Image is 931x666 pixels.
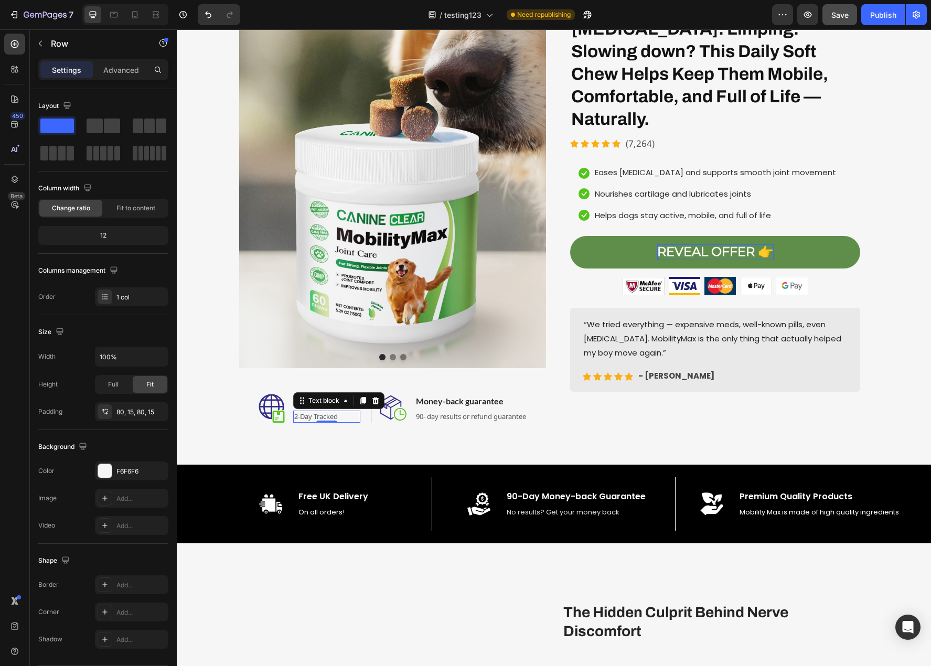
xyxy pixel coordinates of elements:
div: Add... [116,494,166,503]
p: “We tried everything — expensive meds, well-known pills, even [MEDICAL_DATA]. MobilityMax is the ... [407,288,670,330]
span: Mobility Max is made of high quality ingredients [563,478,722,488]
div: Undo/Redo [198,4,240,25]
span: Free UK Delivery [122,461,191,473]
img: Free-shipping.svg [82,364,108,393]
span: Full [108,380,119,389]
div: 12 [40,228,166,243]
div: Padding [38,407,62,416]
div: Add... [116,581,166,590]
div: Width [38,352,56,361]
strong: The Hidden Culprit Behind Nerve Discomfort [387,575,612,610]
div: Publish [870,9,896,20]
div: Add... [116,635,166,644]
span: Need republishing [517,10,571,19]
div: Columns management [38,264,120,278]
div: Rich Text Editor. Editing area: main [417,178,595,194]
div: Height [38,380,58,389]
button: Dot [202,325,209,331]
div: Beta [8,192,25,200]
button: Save [822,4,857,25]
span: testing123 [444,9,481,20]
div: Border [38,580,59,589]
div: F6F6F6 [116,467,166,476]
h2: Rich Text Editor. Editing area: main [116,364,184,379]
div: 450 [10,112,25,120]
div: 1 col [116,293,166,302]
p: Advanced [103,65,139,76]
div: Add... [116,521,166,531]
span: No results? Get your money back [330,478,443,488]
div: Color [38,466,55,476]
span: Fit [146,380,154,389]
p: 90- day results or refund guarantee [239,382,349,393]
p: Nourishes cartilage and lubricates joints [418,157,574,171]
input: Auto [95,347,168,366]
a: Rich Text Editor. Editing area: main [393,207,683,239]
button: 7 [4,4,78,25]
div: Column width [38,181,94,196]
span: / [440,9,442,20]
p: 7 [69,8,73,21]
div: Size [38,325,66,339]
p: Row [51,37,140,50]
div: Order [38,292,56,302]
img: money-back.svg [204,366,230,391]
p: Eases [MEDICAL_DATA] and supports smooth joint movement [418,136,659,150]
div: Rich Text Editor. Editing area: main [480,215,597,231]
button: Publish [861,4,905,25]
div: Layout [38,99,73,113]
div: 80, 15, 80, 15 [116,407,166,417]
img: Alt Image [284,456,320,493]
p: 2-Day Tracked [117,382,183,393]
div: Background [38,440,89,454]
div: Corner [38,607,59,617]
div: Shadow [38,635,62,644]
iframe: Design area [177,29,931,666]
img: Alt Image [517,456,553,493]
p: Settings [52,65,81,76]
strong: REVEAL OFFER 👉 [480,214,597,230]
div: Image [38,493,57,503]
strong: The nerves in your feet [394,635,494,647]
button: Dot [213,325,219,331]
div: Text block [130,367,165,376]
div: Add... [116,608,166,617]
div: Open Intercom Messenger [895,615,921,640]
span: Fit to content [116,203,155,213]
div: Rich Text Editor. Editing area: main [116,381,184,394]
img: Alt Image [76,456,112,493]
div: Video [38,521,55,530]
div: Shape [38,554,72,568]
span: Save [831,10,849,19]
span: 90-Day Money-back Guarantee [330,461,469,473]
span: On all orders! [122,478,168,488]
strong: - [PERSON_NAME] [462,341,538,352]
p: (7,264) [449,106,478,123]
span: Change ratio [52,203,90,213]
p: Money-back guarantee [239,366,349,378]
p: Helps dogs stay active, mobile, and full of life [418,179,594,193]
span: Premium Quality Products [563,461,676,473]
button: Dot [223,325,230,331]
